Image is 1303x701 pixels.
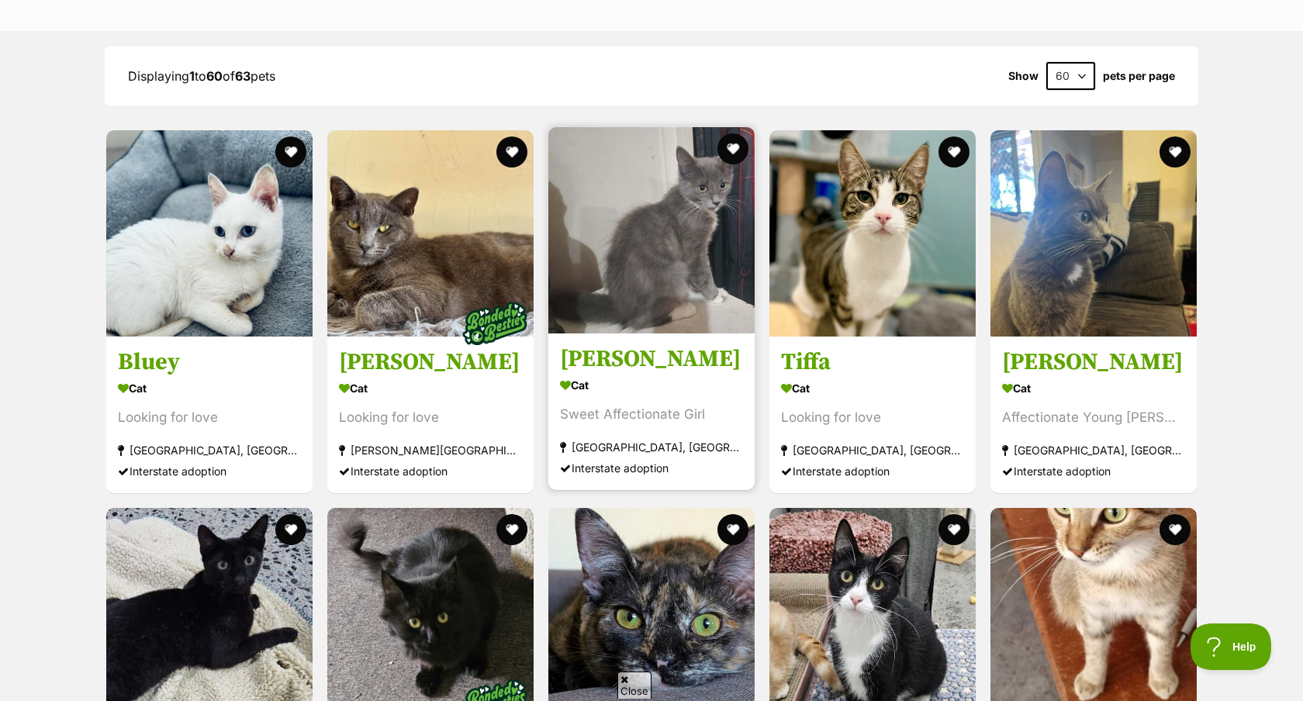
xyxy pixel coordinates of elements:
[781,377,964,399] div: Cat
[1002,407,1185,428] div: Affectionate Young [PERSON_NAME]
[560,344,743,374] h3: [PERSON_NAME]
[1008,70,1039,82] span: Show
[769,336,976,493] a: Tiffa Cat Looking for love [GEOGRAPHIC_DATA], [GEOGRAPHIC_DATA] Interstate adoption favourite
[106,336,313,493] a: Bluey Cat Looking for love [GEOGRAPHIC_DATA], [GEOGRAPHIC_DATA] Interstate adoption favourite
[990,336,1197,493] a: [PERSON_NAME] Cat Affectionate Young [PERSON_NAME] [GEOGRAPHIC_DATA], [GEOGRAPHIC_DATA] Interstat...
[769,130,976,337] img: Tiffa
[327,130,534,337] img: Ivan
[118,407,301,428] div: Looking for love
[560,404,743,425] div: Sweet Affectionate Girl
[206,68,223,84] strong: 60
[781,440,964,461] div: [GEOGRAPHIC_DATA], [GEOGRAPHIC_DATA]
[339,461,522,482] div: Interstate adoption
[1002,377,1185,399] div: Cat
[106,130,313,337] img: Bluey
[496,514,527,545] button: favourite
[275,514,306,545] button: favourite
[617,672,651,699] span: Close
[990,130,1197,337] img: Natasha
[1191,623,1272,670] iframe: Help Scout Beacon - Open
[118,347,301,377] h3: Bluey
[496,136,527,167] button: favourite
[560,437,743,458] div: [GEOGRAPHIC_DATA], [GEOGRAPHIC_DATA]
[548,333,755,490] a: [PERSON_NAME] Cat Sweet Affectionate Girl [GEOGRAPHIC_DATA], [GEOGRAPHIC_DATA] Interstate adoptio...
[189,68,195,84] strong: 1
[938,136,969,167] button: favourite
[560,374,743,396] div: Cat
[339,347,522,377] h3: [PERSON_NAME]
[128,68,275,84] span: Displaying to of pets
[1002,347,1185,377] h3: [PERSON_NAME]
[781,461,964,482] div: Interstate adoption
[1002,461,1185,482] div: Interstate adoption
[1103,70,1175,82] label: pets per page
[781,347,964,377] h3: Tiffa
[327,336,534,493] a: [PERSON_NAME] Cat Looking for love [PERSON_NAME][GEOGRAPHIC_DATA][PERSON_NAME], [GEOGRAPHIC_DATA]...
[938,514,969,545] button: favourite
[118,461,301,482] div: Interstate adoption
[118,377,301,399] div: Cat
[548,127,755,333] img: Taylor
[235,68,251,84] strong: 63
[1160,514,1191,545] button: favourite
[456,285,534,362] img: bonded besties
[118,440,301,461] div: [GEOGRAPHIC_DATA], [GEOGRAPHIC_DATA]
[339,377,522,399] div: Cat
[717,514,748,545] button: favourite
[717,133,748,164] button: favourite
[339,407,522,428] div: Looking for love
[1002,440,1185,461] div: [GEOGRAPHIC_DATA], [GEOGRAPHIC_DATA]
[1160,136,1191,167] button: favourite
[560,458,743,478] div: Interstate adoption
[275,136,306,167] button: favourite
[781,407,964,428] div: Looking for love
[339,440,522,461] div: [PERSON_NAME][GEOGRAPHIC_DATA][PERSON_NAME], [GEOGRAPHIC_DATA]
